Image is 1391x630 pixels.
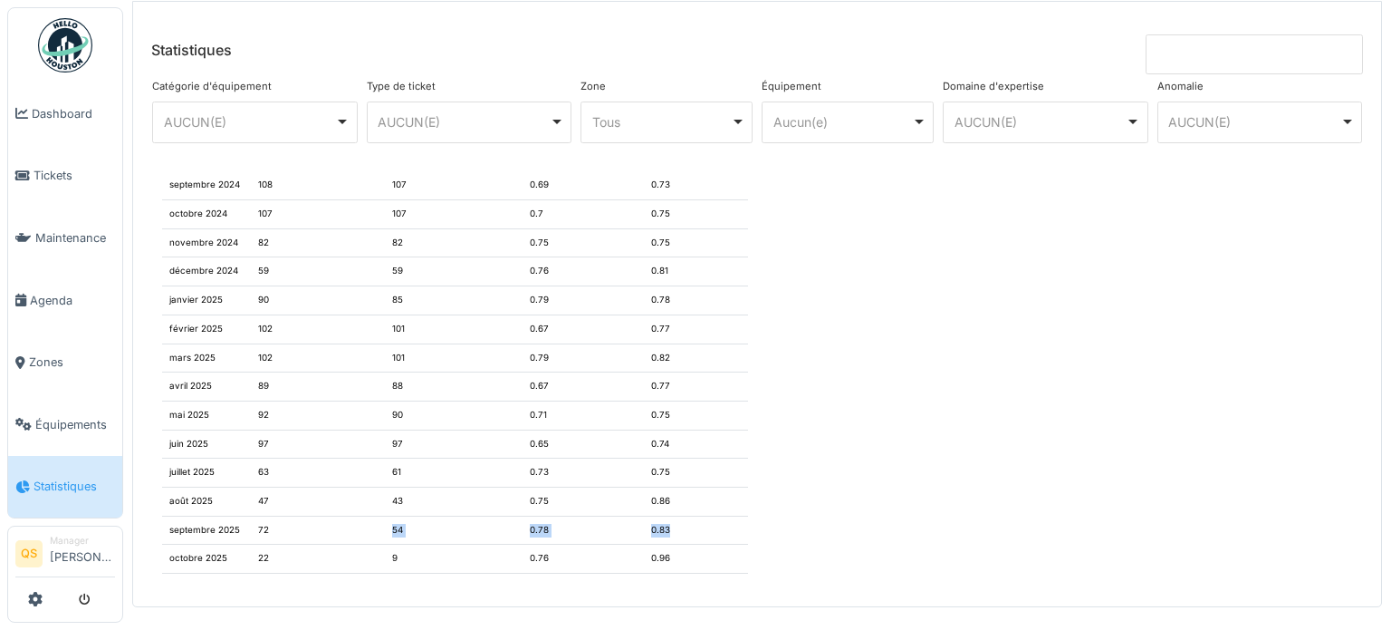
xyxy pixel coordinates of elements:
[35,229,115,247] span: Maintenance
[385,257,523,286] td: 59
[644,344,748,373] td: 0.82
[162,401,251,430] td: mai 2025
[580,79,606,94] label: Zone
[162,516,251,545] td: septembre 2025
[162,430,251,459] td: juin 2025
[251,171,386,200] td: 108
[162,228,251,257] td: novembre 2024
[385,516,523,545] td: 54
[34,167,115,184] span: Tickets
[38,18,92,73] img: Badge_color-CXgf-gQk.svg
[251,516,386,545] td: 72
[592,112,731,131] div: Tous
[385,344,523,373] td: 101
[251,286,386,315] td: 90
[251,401,386,430] td: 92
[523,516,644,545] td: 0.78
[644,228,748,257] td: 0.75
[762,79,821,94] label: Équipement
[385,228,523,257] td: 82
[385,459,523,488] td: 61
[162,286,251,315] td: janvier 2025
[251,228,386,257] td: 82
[34,478,115,495] span: Statistiques
[385,487,523,516] td: 43
[8,331,122,393] a: Zones
[955,112,1127,131] div: AUCUN(E)
[773,112,912,131] div: Aucun(e)
[523,459,644,488] td: 0.73
[523,487,644,516] td: 0.75
[164,112,336,131] div: AUCUN(E)
[162,315,251,344] td: février 2025
[151,42,232,59] h6: Statistiques
[8,456,122,519] a: Statistiques
[251,487,386,516] td: 47
[644,286,748,315] td: 0.78
[152,79,272,94] label: Catégorie d'équipement
[523,286,644,315] td: 0.79
[523,373,644,402] td: 0.67
[15,534,115,577] a: QS Manager[PERSON_NAME]
[385,286,523,315] td: 85
[644,200,748,229] td: 0.75
[385,401,523,430] td: 90
[523,315,644,344] td: 0.67
[644,459,748,488] td: 0.75
[523,430,644,459] td: 0.65
[385,171,523,200] td: 107
[8,82,122,145] a: Dashboard
[644,516,748,545] td: 0.83
[385,430,523,459] td: 97
[251,545,386,574] td: 22
[162,459,251,488] td: juillet 2025
[50,534,115,548] div: Manager
[385,545,523,574] td: 9
[367,79,436,94] label: Type de ticket
[32,105,115,122] span: Dashboard
[385,200,523,229] td: 107
[251,430,386,459] td: 97
[523,401,644,430] td: 0.71
[162,171,251,200] td: septembre 2024
[162,200,251,229] td: octobre 2024
[644,373,748,402] td: 0.77
[50,534,115,573] li: [PERSON_NAME]
[523,545,644,574] td: 0.76
[251,344,386,373] td: 102
[385,373,523,402] td: 88
[162,257,251,286] td: décembre 2024
[8,393,122,456] a: Équipements
[251,315,386,344] td: 102
[29,354,115,371] span: Zones
[644,430,748,459] td: 0.74
[15,540,43,567] li: QS
[251,200,386,229] td: 107
[8,145,122,208] a: Tickets
[644,171,748,200] td: 0.73
[523,344,644,373] td: 0.79
[523,200,644,229] td: 0.7
[251,257,386,286] td: 59
[644,257,748,286] td: 0.81
[523,228,644,257] td: 0.75
[1168,112,1340,131] div: AUCUN(E)
[162,487,251,516] td: août 2025
[644,315,748,344] td: 0.77
[1157,79,1204,94] label: Anomalie
[162,545,251,574] td: octobre 2025
[943,79,1044,94] label: Domaine d'expertise
[523,171,644,200] td: 0.69
[644,401,748,430] td: 0.75
[8,269,122,332] a: Agenda
[385,315,523,344] td: 101
[30,292,115,309] span: Agenda
[162,344,251,373] td: mars 2025
[644,545,748,574] td: 0.96
[251,373,386,402] td: 89
[378,112,550,131] div: AUCUN(E)
[644,487,748,516] td: 0.86
[162,373,251,402] td: avril 2025
[35,416,115,433] span: Équipements
[8,207,122,269] a: Maintenance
